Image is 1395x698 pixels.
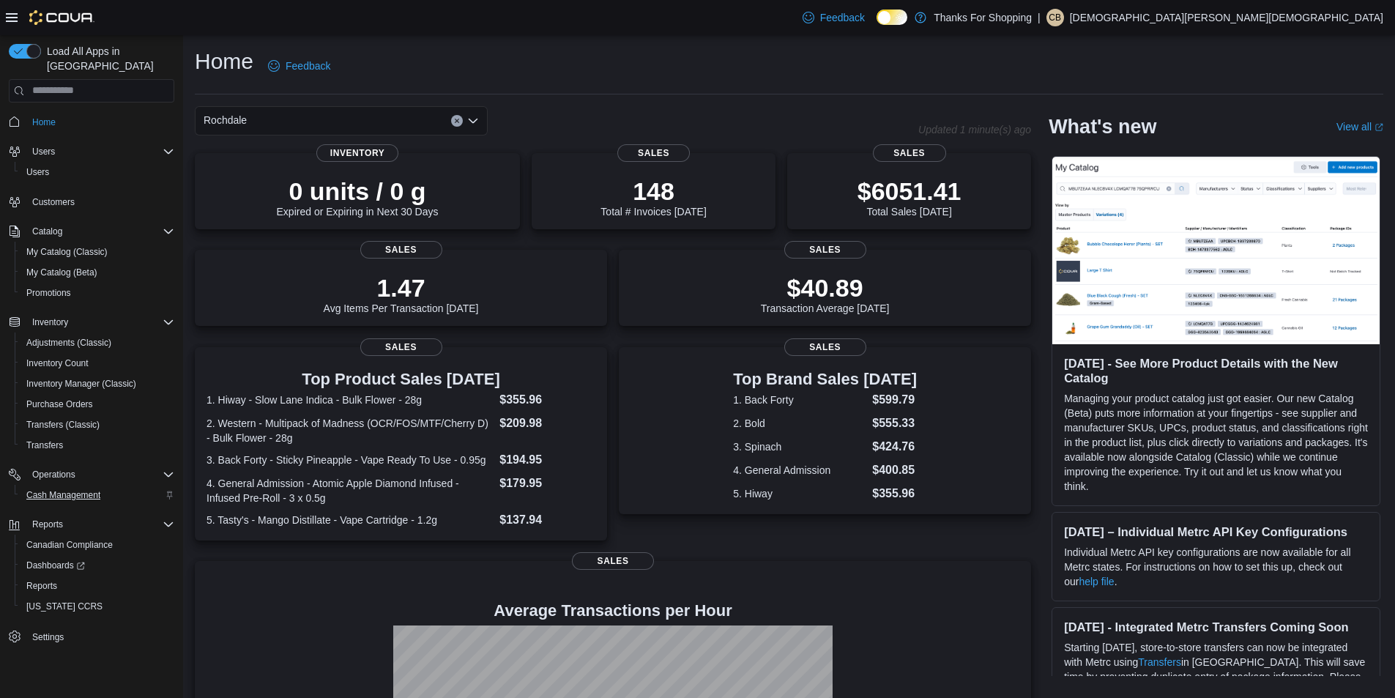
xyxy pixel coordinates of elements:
[26,439,63,451] span: Transfers
[600,177,706,218] div: Total # Invoices [DATE]
[9,105,174,686] nav: Complex example
[26,313,74,331] button: Inventory
[733,371,917,388] h3: Top Brand Sales [DATE]
[26,193,174,211] span: Customers
[41,44,174,73] span: Load All Apps in [GEOGRAPHIC_DATA]
[3,464,180,485] button: Operations
[21,264,174,281] span: My Catalog (Beta)
[1049,115,1156,138] h2: What's new
[21,375,174,393] span: Inventory Manager (Classic)
[26,539,113,551] span: Canadian Compliance
[26,113,174,131] span: Home
[26,193,81,211] a: Customers
[21,577,63,595] a: Reports
[21,416,174,434] span: Transfers (Classic)
[3,514,180,535] button: Reports
[21,577,174,595] span: Reports
[324,273,479,314] div: Avg Items Per Transaction [DATE]
[26,223,68,240] button: Catalog
[207,453,494,467] dt: 3. Back Forty - Sticky Pineapple - Vape Ready To Use - 0.95g
[15,535,180,555] button: Canadian Compliance
[467,115,479,127] button: Open list of options
[21,598,108,615] a: [US_STATE] CCRS
[324,273,479,302] p: 1.47
[499,511,595,529] dd: $137.94
[26,143,174,160] span: Users
[195,47,253,76] h1: Home
[26,466,81,483] button: Operations
[733,393,866,407] dt: 1. Back Forty
[262,51,336,81] a: Feedback
[204,111,247,129] span: Rochdale
[207,602,1019,620] h4: Average Transactions per Hour
[21,264,103,281] a: My Catalog (Beta)
[784,241,866,259] span: Sales
[499,415,595,432] dd: $209.98
[15,435,180,456] button: Transfers
[797,3,871,32] a: Feedback
[872,485,917,502] dd: $355.96
[26,628,70,646] a: Settings
[21,486,174,504] span: Cash Management
[21,536,174,554] span: Canadian Compliance
[15,415,180,435] button: Transfers (Classic)
[360,338,442,356] span: Sales
[820,10,865,25] span: Feedback
[3,141,180,162] button: Users
[26,419,100,431] span: Transfers (Classic)
[207,393,494,407] dt: 1. Hiway - Slow Lane Indica - Bulk Flower - 28g
[761,273,890,314] div: Transaction Average [DATE]
[872,438,917,456] dd: $424.76
[15,242,180,262] button: My Catalog (Classic)
[15,262,180,283] button: My Catalog (Beta)
[21,396,99,413] a: Purchase Orders
[21,486,106,504] a: Cash Management
[26,516,174,533] span: Reports
[21,163,55,181] a: Users
[32,631,64,643] span: Settings
[1046,9,1064,26] div: Christian Bishop
[26,516,69,533] button: Reports
[733,463,866,478] dt: 4. General Admission
[29,10,94,25] img: Cova
[499,475,595,492] dd: $179.95
[761,273,890,302] p: $40.89
[26,114,62,131] a: Home
[1070,9,1383,26] p: [DEMOGRAPHIC_DATA][PERSON_NAME][DEMOGRAPHIC_DATA]
[21,416,105,434] a: Transfers (Classic)
[26,466,174,483] span: Operations
[26,143,61,160] button: Users
[733,439,866,454] dt: 3. Spinach
[207,371,595,388] h3: Top Product Sales [DATE]
[1038,9,1041,26] p: |
[1336,121,1383,133] a: View allExternal link
[32,469,75,480] span: Operations
[207,416,494,445] dt: 2. Western - Multipack of Madness (OCR/FOS/MTF/Cherry D) - Bulk Flower - 28g
[499,391,595,409] dd: $355.96
[21,334,117,352] a: Adjustments (Classic)
[872,391,917,409] dd: $599.79
[32,316,68,328] span: Inventory
[3,111,180,133] button: Home
[277,177,439,206] p: 0 units / 0 g
[21,598,174,615] span: Washington CCRS
[26,378,136,390] span: Inventory Manager (Classic)
[26,560,85,571] span: Dashboards
[21,243,174,261] span: My Catalog (Classic)
[877,10,907,25] input: Dark Mode
[207,476,494,505] dt: 4. General Admission - Atomic Apple Diamond Infused - Infused Pre-Roll - 3 x 0.5g
[277,177,439,218] div: Expired or Expiring in Next 30 Days
[26,223,174,240] span: Catalog
[15,576,180,596] button: Reports
[15,394,180,415] button: Purchase Orders
[15,333,180,353] button: Adjustments (Classic)
[26,601,103,612] span: [US_STATE] CCRS
[21,354,94,372] a: Inventory Count
[3,312,180,333] button: Inventory
[600,177,706,206] p: 148
[872,415,917,432] dd: $555.33
[26,627,174,645] span: Settings
[21,334,174,352] span: Adjustments (Classic)
[26,246,108,258] span: My Catalog (Classic)
[26,580,57,592] span: Reports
